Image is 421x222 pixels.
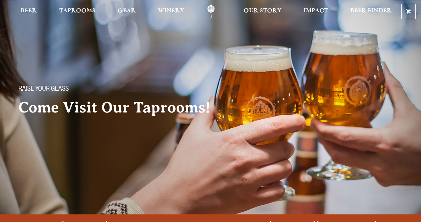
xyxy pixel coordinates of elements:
[158,8,184,14] span: Winery
[244,8,282,14] span: Our Story
[21,8,37,14] span: Beer
[118,8,136,14] span: Gear
[16,4,41,19] a: Beer
[304,8,328,14] span: Impact
[239,4,286,19] a: Our Story
[199,4,223,19] a: Odell Home
[299,4,332,19] a: Impact
[350,8,392,14] span: Beer Finder
[346,4,396,19] a: Beer Finder
[55,4,100,19] a: Taprooms
[18,99,224,116] h2: Come Visit Our Taprooms!
[59,8,95,14] span: Taprooms
[154,4,188,19] a: Winery
[113,4,140,19] a: Gear
[18,85,69,94] span: Raise your glass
